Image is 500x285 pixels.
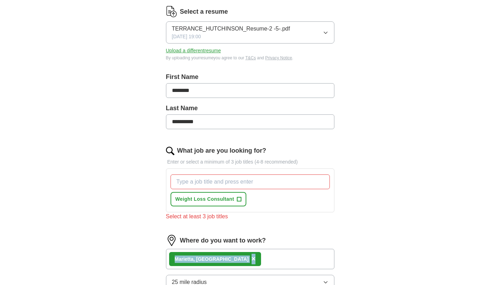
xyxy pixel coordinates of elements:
span: Weight Loss Consultant [175,195,234,203]
div: By uploading your resume you agree to our and . [166,55,334,61]
label: Where do you want to work? [180,236,266,245]
input: Type a job title and press enter [171,174,330,189]
span: TERRANCE_HUTCHINSON_Resume-2 -5-.pdf [172,25,290,33]
img: CV Icon [166,6,177,17]
img: search.png [166,147,174,155]
span: [DATE] 19:00 [172,33,201,40]
button: × [252,254,256,264]
label: First Name [166,72,334,82]
strong: Marietta [175,256,194,262]
a: Privacy Notice [265,55,292,60]
label: Select a resume [180,7,228,16]
a: T&Cs [245,55,256,60]
div: , [GEOGRAPHIC_DATA] [175,256,249,263]
span: × [252,255,256,263]
img: location.png [166,235,177,246]
button: Upload a differentresume [166,47,221,54]
button: Weight Loss Consultant [171,192,247,206]
p: Enter or select a minimum of 3 job titles (4-8 recommended) [166,158,334,166]
label: Last Name [166,104,334,113]
button: TERRANCE_HUTCHINSON_Resume-2 -5-.pdf[DATE] 19:00 [166,21,334,44]
div: Select at least 3 job titles [166,212,334,221]
label: What job are you looking for? [177,146,266,155]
